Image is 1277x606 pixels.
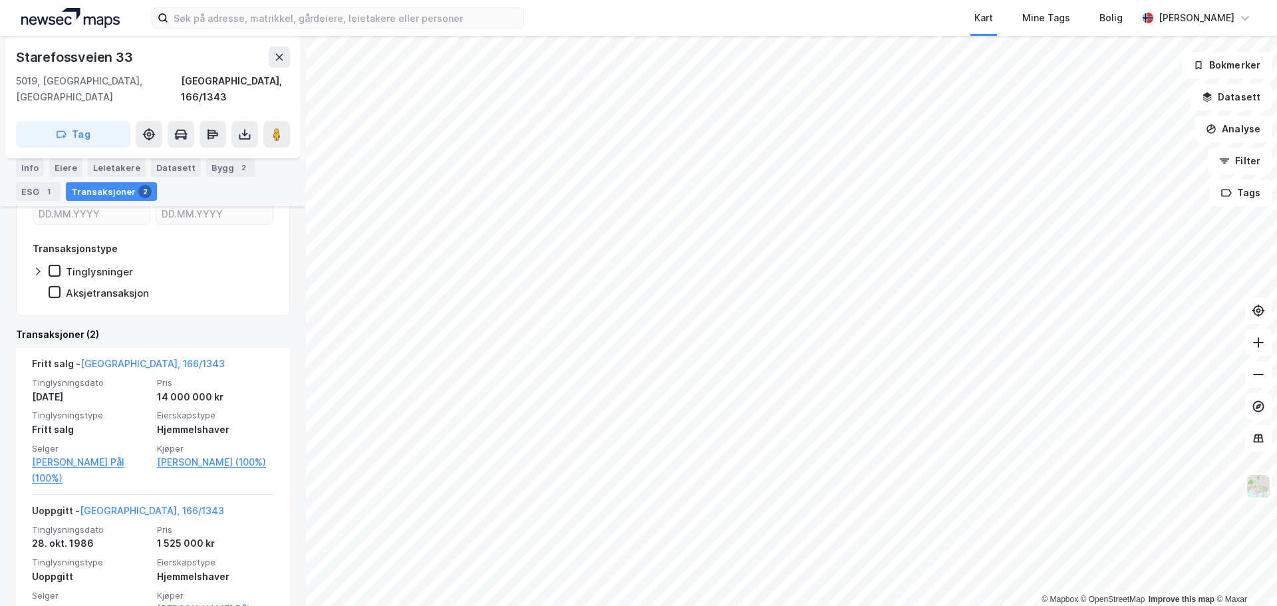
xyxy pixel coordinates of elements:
a: [GEOGRAPHIC_DATA], 166/1343 [80,505,224,516]
div: Uoppgitt [32,569,149,585]
iframe: Chat Widget [1210,542,1277,606]
div: 1 [42,185,55,198]
a: Improve this map [1149,595,1214,604]
div: Transaksjoner (2) [16,327,290,343]
img: logo.a4113a55bc3d86da70a041830d287a7e.svg [21,8,120,28]
div: Eiere [49,158,82,177]
div: Fritt salg [32,422,149,438]
div: 14 000 000 kr [157,389,274,405]
span: Tinglysningsdato [32,377,149,388]
a: [PERSON_NAME] (100%) [157,454,274,470]
div: Starefossveien 33 [16,47,136,68]
div: Uoppgitt - [32,503,224,524]
div: Transaksjoner [66,182,157,201]
a: [PERSON_NAME] Pål (100%) [32,454,149,486]
div: Hjemmelshaver [157,422,274,438]
button: Tags [1210,180,1272,206]
div: 1 525 000 kr [157,535,274,551]
span: Tinglysningstype [32,557,149,568]
div: [GEOGRAPHIC_DATA], 166/1343 [181,73,290,105]
div: Kontrollprogram for chat [1210,542,1277,606]
div: Fritt salg - [32,356,225,377]
button: Filter [1208,148,1272,174]
span: Tinglysningstype [32,410,149,421]
div: Bolig [1099,10,1123,26]
div: 28. okt. 1986 [32,535,149,551]
div: Leietakere [88,158,146,177]
div: Tinglysninger [66,265,133,278]
a: [GEOGRAPHIC_DATA], 166/1343 [80,358,225,369]
div: ESG [16,182,61,201]
button: Analyse [1195,116,1272,142]
div: Hjemmelshaver [157,569,274,585]
div: Info [16,158,44,177]
div: Transaksjonstype [33,241,118,257]
input: DD.MM.YYYY [156,204,273,224]
input: Søk på adresse, matrikkel, gårdeiere, leietakere eller personer [168,8,523,28]
button: Tag [16,121,130,148]
div: Kart [974,10,993,26]
span: Eierskapstype [157,410,274,421]
div: 2 [138,185,152,198]
span: Selger [32,590,149,601]
span: Kjøper [157,443,274,454]
div: Aksjetransaksjon [66,287,149,299]
button: Bokmerker [1182,52,1272,78]
a: Mapbox [1042,595,1078,604]
div: Mine Tags [1022,10,1070,26]
span: Pris [157,377,274,388]
span: Eierskapstype [157,557,274,568]
div: 2 [237,161,250,174]
span: Kjøper [157,590,274,601]
div: Bygg [206,158,255,177]
span: Tinglysningsdato [32,524,149,535]
span: Selger [32,443,149,454]
button: Datasett [1191,84,1272,110]
input: DD.MM.YYYY [33,204,150,224]
div: [DATE] [32,389,149,405]
div: Datasett [151,158,201,177]
a: OpenStreetMap [1081,595,1145,604]
div: 5019, [GEOGRAPHIC_DATA], [GEOGRAPHIC_DATA] [16,73,181,105]
img: Z [1246,474,1271,499]
div: [PERSON_NAME] [1159,10,1234,26]
span: Pris [157,524,274,535]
